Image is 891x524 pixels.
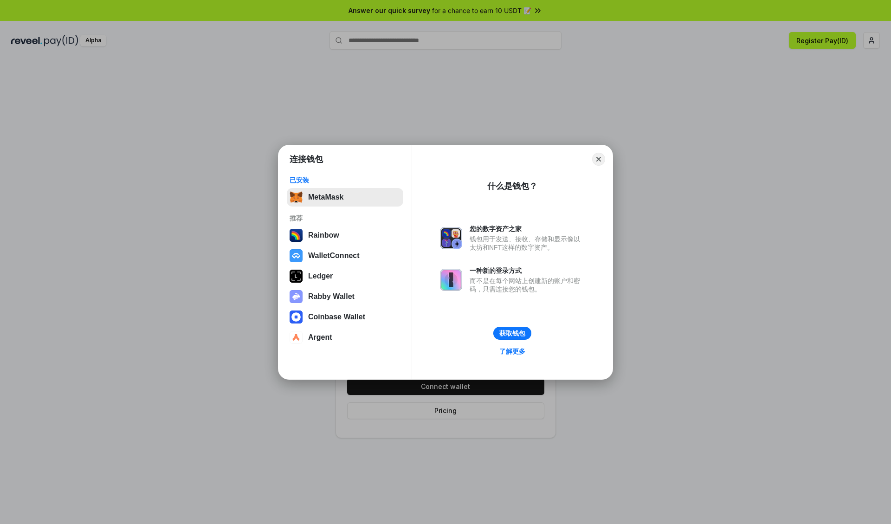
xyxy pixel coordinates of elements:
[470,277,585,293] div: 而不是在每个网站上创建新的账户和密码，只需连接您的钱包。
[440,269,462,291] img: svg+xml,%3Csvg%20xmlns%3D%22http%3A%2F%2Fwww.w3.org%2F2000%2Fsvg%22%20fill%3D%22none%22%20viewBox...
[308,193,343,201] div: MetaMask
[287,246,403,265] button: WalletConnect
[470,266,585,275] div: 一种新的登录方式
[290,176,400,184] div: 已安装
[592,153,605,166] button: Close
[494,345,531,357] a: 了解更多
[287,267,403,285] button: Ledger
[287,188,403,207] button: MetaMask
[287,287,403,306] button: Rabby Wallet
[470,235,585,252] div: 钱包用于发送、接收、存储和显示像以太坊和NFT这样的数字资产。
[308,292,355,301] div: Rabby Wallet
[290,229,303,242] img: svg+xml,%3Csvg%20width%3D%22120%22%20height%3D%22120%22%20viewBox%3D%220%200%20120%20120%22%20fil...
[287,226,403,245] button: Rainbow
[440,227,462,249] img: svg+xml,%3Csvg%20xmlns%3D%22http%3A%2F%2Fwww.w3.org%2F2000%2Fsvg%22%20fill%3D%22none%22%20viewBox...
[290,191,303,204] img: svg+xml,%3Csvg%20fill%3D%22none%22%20height%3D%2233%22%20viewBox%3D%220%200%2035%2033%22%20width%...
[290,249,303,262] img: svg+xml,%3Csvg%20width%3D%2228%22%20height%3D%2228%22%20viewBox%3D%220%200%2028%2028%22%20fill%3D...
[487,181,537,192] div: 什么是钱包？
[290,311,303,323] img: svg+xml,%3Csvg%20width%3D%2228%22%20height%3D%2228%22%20viewBox%3D%220%200%2028%2028%22%20fill%3D...
[308,333,332,342] div: Argent
[308,231,339,239] div: Rainbow
[290,270,303,283] img: svg+xml,%3Csvg%20xmlns%3D%22http%3A%2F%2Fwww.w3.org%2F2000%2Fsvg%22%20width%3D%2228%22%20height%3...
[290,331,303,344] img: svg+xml,%3Csvg%20width%3D%2228%22%20height%3D%2228%22%20viewBox%3D%220%200%2028%2028%22%20fill%3D...
[493,327,531,340] button: 获取钱包
[287,308,403,326] button: Coinbase Wallet
[287,328,403,347] button: Argent
[308,313,365,321] div: Coinbase Wallet
[308,252,360,260] div: WalletConnect
[290,154,323,165] h1: 连接钱包
[470,225,585,233] div: 您的数字资产之家
[308,272,333,280] div: Ledger
[290,214,400,222] div: 推荐
[499,347,525,356] div: 了解更多
[499,329,525,337] div: 获取钱包
[290,290,303,303] img: svg+xml,%3Csvg%20xmlns%3D%22http%3A%2F%2Fwww.w3.org%2F2000%2Fsvg%22%20fill%3D%22none%22%20viewBox...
